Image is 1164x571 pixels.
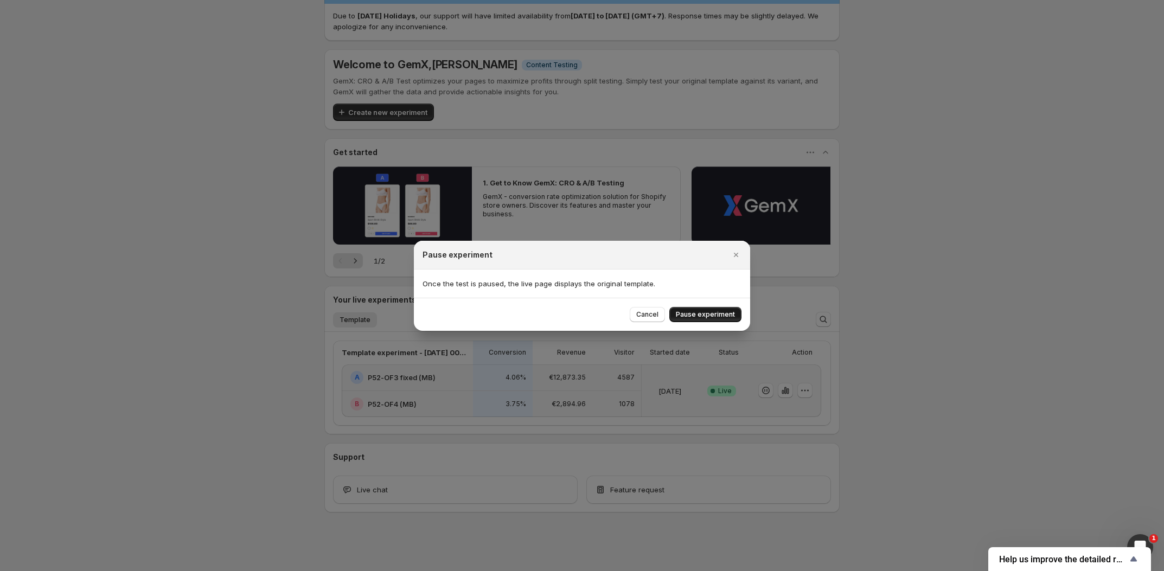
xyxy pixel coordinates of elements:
[1149,534,1158,543] span: 1
[728,247,744,262] button: Close
[630,307,665,322] button: Cancel
[999,554,1127,564] span: Help us improve the detailed report for A/B campaigns
[423,249,493,260] h2: Pause experiment
[676,310,735,319] span: Pause experiment
[423,278,741,289] p: Once the test is paused, the live page displays the original template.
[1127,534,1153,560] iframe: Intercom live chat
[636,310,658,319] span: Cancel
[999,553,1140,566] button: Show survey - Help us improve the detailed report for A/B campaigns
[669,307,741,322] button: Pause experiment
